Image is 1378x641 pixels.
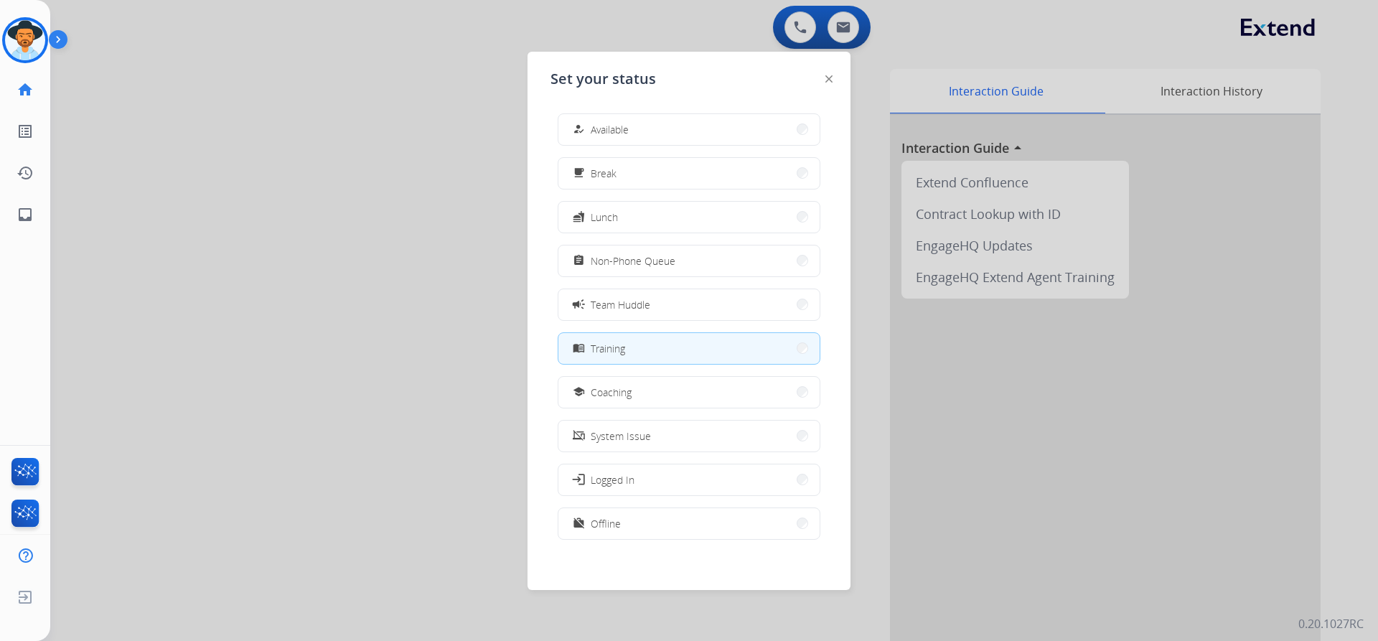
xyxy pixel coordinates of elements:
[591,385,632,400] span: Coaching
[591,472,634,487] span: Logged In
[573,211,585,223] mat-icon: fastfood
[558,202,820,233] button: Lunch
[1298,615,1364,632] p: 0.20.1027RC
[17,164,34,182] mat-icon: history
[591,166,617,181] span: Break
[591,210,618,225] span: Lunch
[558,464,820,495] button: Logged In
[558,333,820,364] button: Training
[17,81,34,98] mat-icon: home
[573,386,585,398] mat-icon: school
[17,123,34,140] mat-icon: list_alt
[558,114,820,145] button: Available
[558,508,820,539] button: Offline
[558,421,820,451] button: System Issue
[573,342,585,355] mat-icon: menu_book
[558,289,820,320] button: Team Huddle
[573,123,585,136] mat-icon: how_to_reg
[573,167,585,179] mat-icon: free_breakfast
[591,429,651,444] span: System Issue
[591,253,675,268] span: Non-Phone Queue
[571,472,586,487] mat-icon: login
[558,377,820,408] button: Coaching
[591,297,650,312] span: Team Huddle
[591,122,629,137] span: Available
[591,516,621,531] span: Offline
[591,341,625,356] span: Training
[825,75,833,83] img: close-button
[571,297,586,312] mat-icon: campaign
[558,158,820,189] button: Break
[573,255,585,267] mat-icon: assignment
[573,518,585,530] mat-icon: work_off
[573,430,585,442] mat-icon: phonelink_off
[550,69,656,89] span: Set your status
[17,206,34,223] mat-icon: inbox
[5,20,45,60] img: avatar
[558,245,820,276] button: Non-Phone Queue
